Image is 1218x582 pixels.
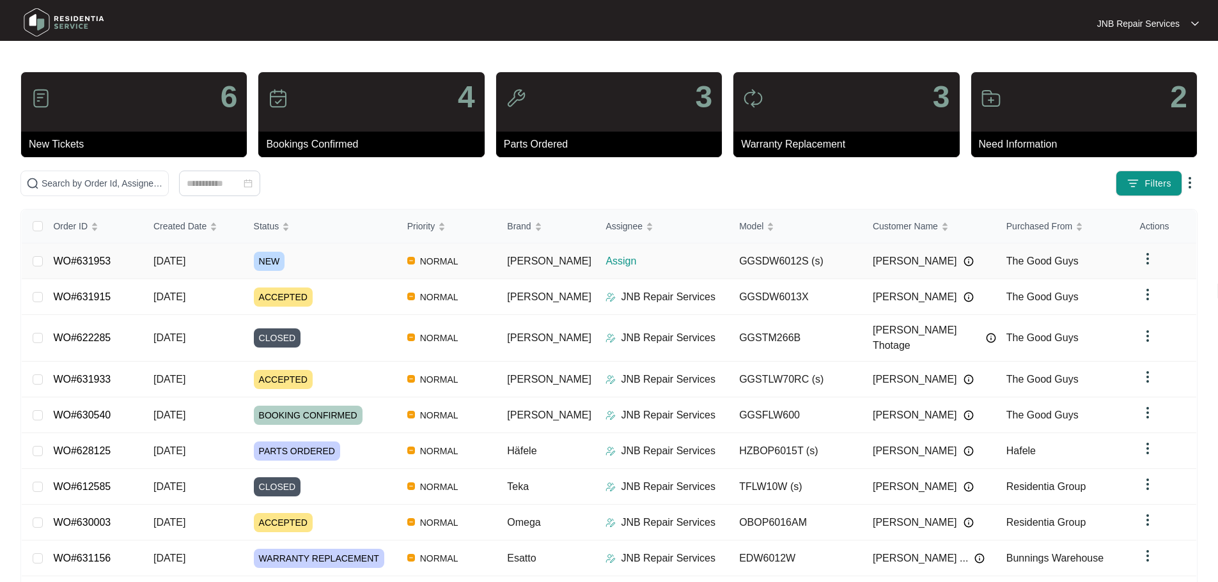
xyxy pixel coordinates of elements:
[729,210,863,243] th: Model
[621,479,715,494] p: JNB Repair Services
[507,256,591,266] span: [PERSON_NAME]
[729,362,863,397] td: GGSTLW70RC (s)
[605,254,729,269] p: Assign
[1006,445,1036,456] span: Hafele
[996,210,1130,243] th: Purchased From
[504,137,722,152] p: Parts Ordered
[964,292,974,302] img: Info icon
[1006,553,1104,563] span: Bunnings Warehouse
[19,3,109,42] img: residentia service logo
[415,408,464,423] span: NORMAL
[507,481,529,492] span: Teka
[1006,219,1072,233] span: Purchased From
[729,315,863,362] td: GGSTM266B
[53,445,111,456] a: WO#628125
[873,479,957,494] span: [PERSON_NAME]
[407,375,415,383] img: Vercel Logo
[415,372,464,387] span: NORMAL
[873,372,957,387] span: [PERSON_NAME]
[506,88,526,109] img: icon
[1006,481,1086,492] span: Residentia Group
[873,254,957,269] span: [PERSON_NAME]
[1006,374,1079,385] span: The Good Guys
[873,515,957,530] span: [PERSON_NAME]
[43,210,143,243] th: Order ID
[397,210,497,243] th: Priority
[407,293,415,300] img: Vercel Logo
[153,219,207,233] span: Created Date
[1140,405,1155,420] img: dropdown arrow
[254,219,279,233] span: Status
[415,289,464,305] span: NORMAL
[507,410,591,420] span: [PERSON_NAME]
[53,219,88,233] span: Order ID
[1182,175,1198,190] img: dropdown arrow
[153,256,185,266] span: [DATE]
[729,279,863,315] td: GGSDW6013X
[407,482,415,490] img: Vercel Logo
[873,219,938,233] span: Customer Name
[407,447,415,454] img: Vercel Logo
[964,482,974,492] img: Info icon
[268,88,288,109] img: icon
[741,137,959,152] p: Warranty Replacement
[254,477,301,496] span: CLOSED
[415,443,464,459] span: NORMAL
[1127,177,1139,190] img: filter icon
[729,505,863,540] td: OBOP6016AM
[153,481,185,492] span: [DATE]
[53,517,111,528] a: WO#630003
[407,219,435,233] span: Priority
[415,515,464,530] span: NORMAL
[153,332,185,343] span: [DATE]
[873,443,957,459] span: [PERSON_NAME]
[605,517,616,528] img: Assigner Icon
[729,397,863,433] td: GGSFLW600
[415,479,464,494] span: NORMAL
[1097,17,1180,30] p: JNB Repair Services
[507,517,540,528] span: Omega
[964,517,974,528] img: Info icon
[979,137,1197,152] p: Need Information
[254,370,313,389] span: ACCEPTED
[1140,328,1155,344] img: dropdown arrow
[605,553,616,563] img: Assigner Icon
[729,540,863,576] td: EDW6012W
[153,374,185,385] span: [DATE]
[1140,512,1155,528] img: dropdown arrow
[407,518,415,526] img: Vercel Logo
[53,553,111,563] a: WO#631156
[1116,171,1182,196] button: filter iconFilters
[873,323,980,353] span: [PERSON_NAME] Thotage
[26,177,39,190] img: search-icon
[595,210,729,243] th: Assignee
[621,515,715,530] p: JNB Repair Services
[407,333,415,341] img: Vercel Logo
[53,256,111,266] a: WO#631953
[981,88,1001,109] img: icon
[605,446,616,456] img: Assigner Icon
[1140,369,1155,385] img: dropdown arrow
[1130,210,1196,243] th: Actions
[739,219,763,233] span: Model
[964,374,974,385] img: Info icon
[507,291,591,302] span: [PERSON_NAME]
[729,469,863,505] td: TFLW10W (s)
[153,410,185,420] span: [DATE]
[1191,20,1199,27] img: dropdown arrow
[53,374,111,385] a: WO#631933
[221,82,238,112] p: 6
[621,443,715,459] p: JNB Repair Services
[31,88,51,109] img: icon
[1144,177,1171,190] span: Filters
[29,137,247,152] p: New Tickets
[407,411,415,418] img: Vercel Logo
[1140,251,1155,266] img: dropdown arrow
[605,333,616,343] img: Assigner Icon
[605,410,616,420] img: Assigner Icon
[153,291,185,302] span: [DATE]
[53,410,111,420] a: WO#630540
[407,257,415,264] img: Vercel Logo
[42,176,163,190] input: Search by Order Id, Assignee Name, Customer Name, Brand and Model
[497,210,595,243] th: Brand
